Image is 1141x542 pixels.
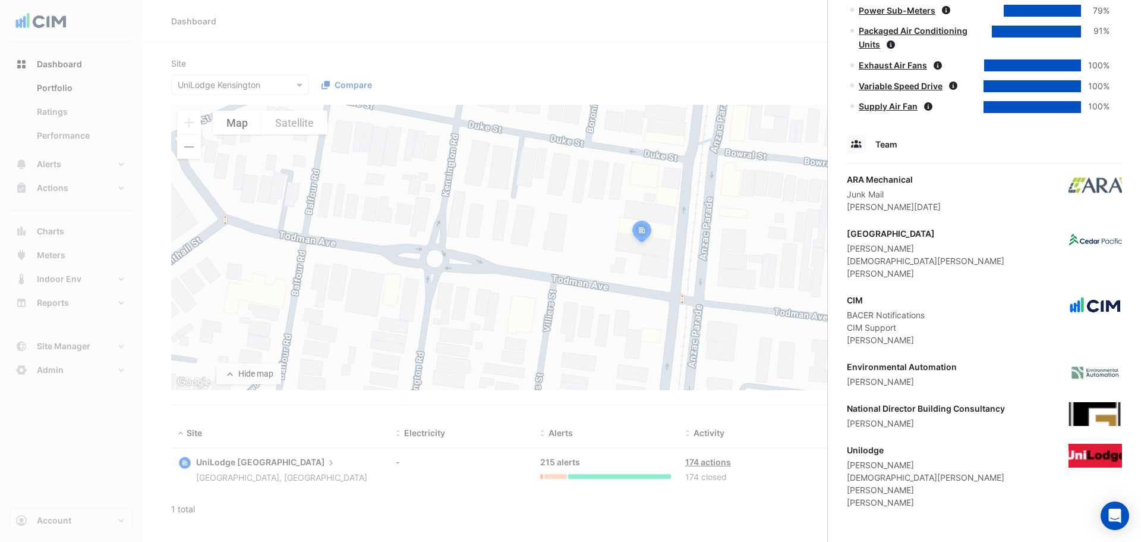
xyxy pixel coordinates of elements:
img: Unilodge [1068,444,1122,468]
div: 100% [1081,80,1110,93]
div: CIM [847,294,925,306]
a: Variable Speed Drive [859,81,943,91]
div: 100% [1081,100,1110,114]
div: 100% [1081,59,1110,73]
a: Supply Air Fan [859,101,918,111]
div: Open Intercom Messenger [1101,502,1129,530]
div: [DEMOGRAPHIC_DATA][PERSON_NAME] [847,255,1004,267]
div: [PERSON_NAME] [847,334,925,346]
span: Team [875,139,897,149]
div: [PERSON_NAME][DATE] [847,200,941,213]
div: 91% [1081,24,1110,38]
div: Junk Mail [847,188,941,200]
div: National Director Building Consultancy [847,402,1005,415]
div: [PERSON_NAME] [847,459,1004,471]
img: CIM [1068,294,1122,318]
div: ARA Mechanical [847,173,941,186]
a: Exhaust Air Fans [859,60,927,70]
div: [GEOGRAPHIC_DATA] [847,227,1004,240]
img: Environmental Automation [1068,361,1122,384]
a: Power Sub-Meters [859,5,935,15]
img: ARA Mechanical [1068,173,1122,197]
div: [PERSON_NAME] [847,484,1004,496]
div: 79% [1081,4,1110,18]
div: Environmental Automation [847,361,957,373]
div: [PERSON_NAME] [847,496,1004,509]
a: Packaged Air Conditioning Units [859,26,967,49]
div: Unilodge [847,444,1004,456]
div: CIM Support [847,321,925,334]
div: [DEMOGRAPHIC_DATA][PERSON_NAME] [847,471,1004,484]
img: National Director Building Consultancy [1068,402,1122,426]
div: [PERSON_NAME] [847,417,1005,430]
div: BACER Notifications [847,309,925,321]
div: [PERSON_NAME] [847,267,1004,280]
div: [PERSON_NAME] [847,242,1004,255]
img: Cedar Pacific [1068,227,1122,251]
div: [PERSON_NAME] [847,375,957,388]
